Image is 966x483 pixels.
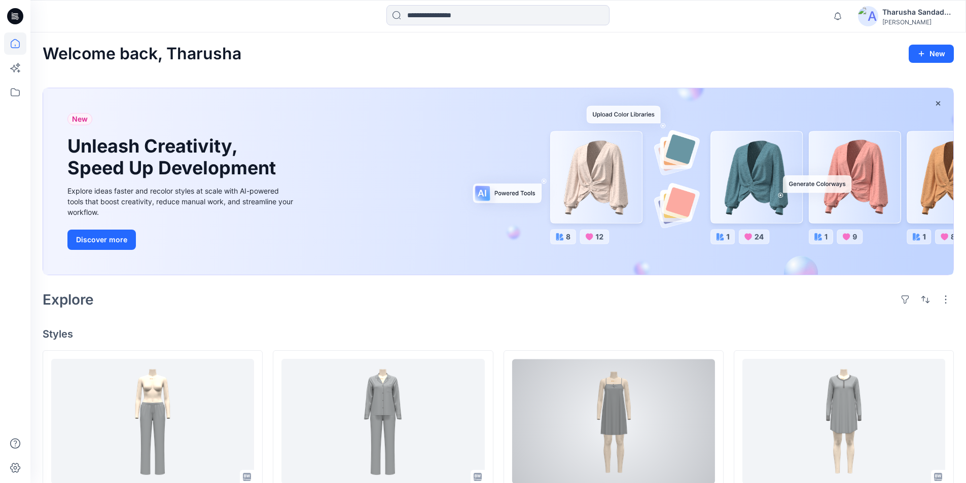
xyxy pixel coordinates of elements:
div: [PERSON_NAME] [882,18,953,26]
a: Discover more [67,230,296,250]
h1: Unleash Creativity, Speed Up Development [67,135,280,179]
h4: Styles [43,328,954,340]
button: Discover more [67,230,136,250]
div: Tharusha Sandadeepa [882,6,953,18]
img: avatar [858,6,878,26]
h2: Welcome back, Tharusha [43,45,241,63]
h2: Explore [43,291,94,308]
button: New [909,45,954,63]
div: Explore ideas faster and recolor styles at scale with AI-powered tools that boost creativity, red... [67,185,296,217]
span: New [72,113,88,125]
